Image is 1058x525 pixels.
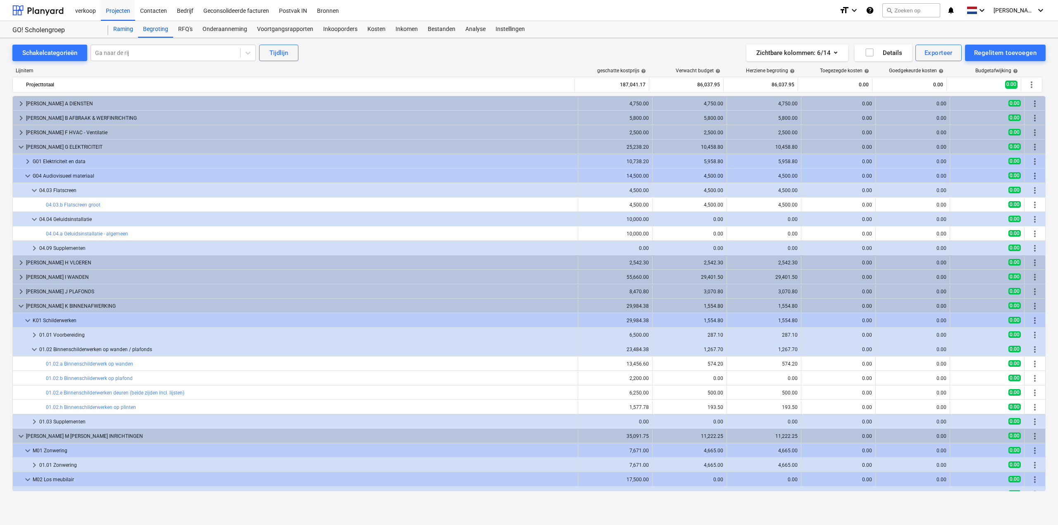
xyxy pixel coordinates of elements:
div: [PERSON_NAME] H VLOEREN [26,256,574,269]
span: Meer acties [1030,200,1040,210]
div: Herziene begroting [746,68,795,74]
div: 04.03 Flatscreen [39,184,574,197]
div: 29,401.50 [730,274,798,280]
span: keyboard_arrow_right [29,460,39,470]
div: 4,500.00 [656,173,723,179]
div: [PERSON_NAME] J PLAFONDS [26,285,574,298]
div: 2,500.00 [656,130,723,135]
div: 0.00 [879,318,946,323]
div: Zichtbare kolommen : 6/14 [756,48,838,58]
span: keyboard_arrow_down [23,316,33,325]
div: 1,267.70 [656,347,723,352]
div: 0.00 [805,303,872,309]
span: Meer acties [1030,330,1040,340]
div: 04.09 Supplementen [39,242,574,255]
span: Meer acties [1030,301,1040,311]
div: 0.00 [581,245,649,251]
div: 0.00 [805,404,872,410]
div: 287.10 [730,332,798,338]
div: 2,200.00 [581,375,649,381]
span: 0.00 [1008,418,1021,425]
span: keyboard_arrow_down [16,142,26,152]
div: 4,500.00 [656,188,723,193]
a: 04.03.b Flatscreen groot [46,202,100,208]
div: 5,800.00 [581,115,649,121]
button: Zoeken op [882,3,940,17]
span: 0.00 [1008,461,1021,468]
div: 4,500.00 [656,202,723,208]
div: M01 Zonwering [33,444,574,457]
a: Inkomen [391,21,423,38]
div: 35,091.75 [581,433,649,439]
div: 0.00 [805,260,872,266]
span: help [639,69,646,74]
div: 0.00 [879,188,946,193]
span: 0.00 [1008,245,1021,251]
a: 01.02.h Binnenschilderwerken op plinten [46,404,136,410]
div: 574.20 [656,361,723,367]
div: Goedgekeurde kosten [889,68,944,74]
div: 0.00 [805,101,872,107]
span: Meer acties [1030,287,1040,297]
div: 0.00 [879,202,946,208]
a: 01.02.a Binnenschilderwerk op wanden [46,361,133,367]
span: Meer acties [1030,185,1040,195]
div: 0.00 [879,231,946,237]
span: 0.00 [1008,404,1021,410]
div: 0.00 [805,159,872,164]
span: Meer acties [1030,373,1040,383]
div: 0.00 [805,173,872,179]
div: 0.00 [876,78,943,91]
div: 3,070.80 [730,289,798,295]
div: 4,500.00 [730,188,798,193]
div: 574.20 [730,361,798,367]
div: 4,750.00 [581,101,649,107]
span: search [886,7,893,14]
div: 0.00 [879,115,946,121]
div: 0.00 [879,390,946,396]
div: 1,554.80 [730,318,798,323]
span: Meer acties [1030,359,1040,369]
div: 0.00 [805,144,872,150]
div: 01.02 Binnenschilderwerken op wanden / plafonds [39,343,574,356]
span: Meer acties [1030,99,1040,109]
span: Meer acties [1030,489,1040,499]
div: 3,070.80 [656,289,723,295]
div: 0.00 [656,375,723,381]
div: 5,800.00 [656,115,723,121]
div: Exporteer [925,48,953,58]
div: 4,750.00 [730,101,798,107]
div: 4,665.00 [656,448,723,454]
div: 0.00 [879,144,946,150]
button: Zichtbare kolommen:6/14 [746,45,848,61]
div: 0.00 [879,332,946,338]
div: 5,800.00 [730,115,798,121]
div: 7,671.00 [581,448,649,454]
div: 193.50 [730,404,798,410]
span: Meer acties [1030,475,1040,485]
button: Schakelcategorieën [12,45,87,61]
div: 2,500.00 [581,130,649,135]
span: keyboard_arrow_down [16,431,26,441]
a: Analyse [460,21,491,38]
div: 0.00 [805,419,872,425]
div: 1,577.78 [581,404,649,410]
div: 0.00 [805,245,872,251]
span: Meer acties [1030,417,1040,427]
div: [PERSON_NAME] G ELEKTRICITEIT [26,140,574,154]
span: Meer acties [1030,388,1040,398]
div: 0.00 [656,231,723,237]
div: 0.00 [805,115,872,121]
div: Toegezegde kosten [820,68,869,74]
div: Raming [108,21,138,38]
i: Kennis basis [866,5,874,15]
a: Bestanden [423,21,460,38]
div: 8,470.80 [581,289,649,295]
div: 0.00 [879,159,946,164]
span: 0.00 [1008,216,1021,222]
div: 04.04 Geluidsinstallatie [39,213,574,226]
div: 0.00 [879,303,946,309]
span: keyboard_arrow_right [16,113,26,123]
div: 0.00 [805,390,872,396]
